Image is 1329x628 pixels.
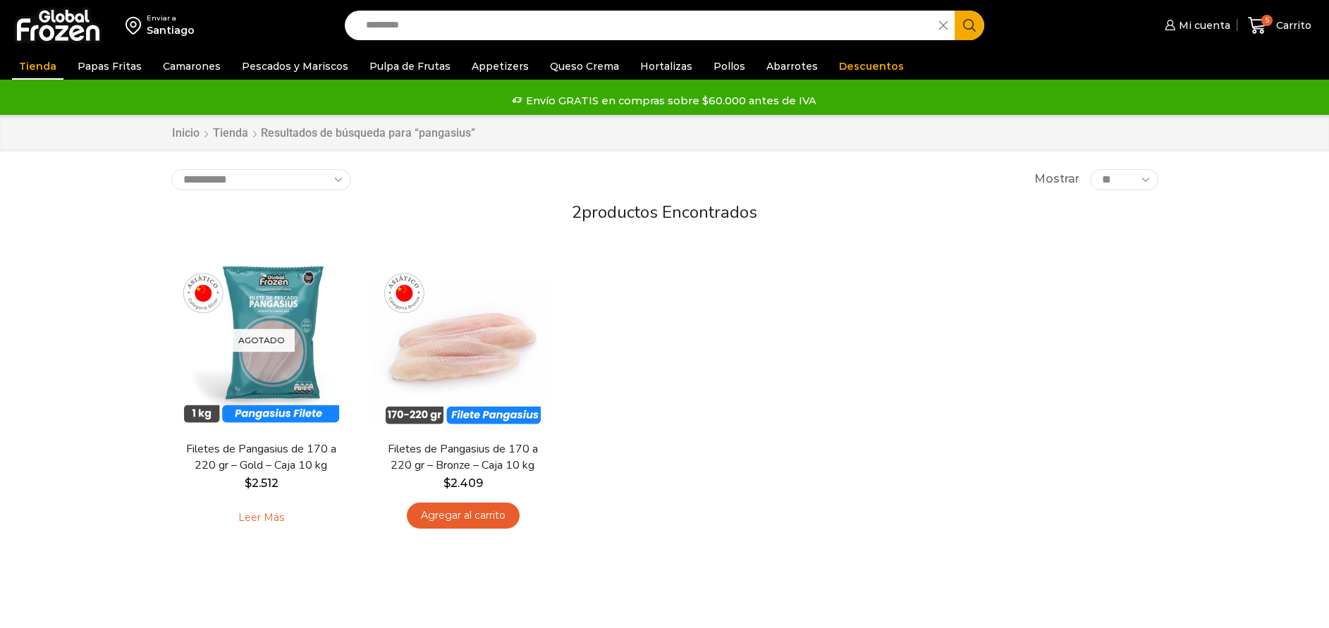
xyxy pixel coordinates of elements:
a: Filetes de Pangasius de 170 a 220 gr – Gold – Caja 10 kg [180,441,342,474]
a: Tienda [212,125,249,142]
div: Enviar a [147,13,195,23]
p: Agotado [228,329,295,352]
span: Mostrar [1034,171,1079,187]
a: Pescados y Mariscos [235,53,355,80]
a: Pollos [706,53,752,80]
a: Appetizers [465,53,536,80]
select: Pedido de la tienda [171,169,351,190]
span: 5 [1261,15,1273,26]
a: Leé más sobre “Filetes de Pangasius de 170 a 220 gr - Gold - Caja 10 kg” [216,503,306,532]
span: Carrito [1273,18,1311,32]
h1: Resultados de búsqueda para “pangasius” [261,126,475,140]
a: Hortalizas [633,53,699,80]
a: Pulpa de Frutas [362,53,458,80]
a: Papas Fritas [71,53,149,80]
bdi: 2.409 [443,476,483,490]
span: 2 [572,201,582,223]
bdi: 2.512 [245,476,278,490]
span: $ [443,476,451,490]
a: Queso Crema [543,53,626,80]
span: Mi cuenta [1175,18,1230,32]
a: Filetes de Pangasius de 170 a 220 gr – Bronze – Caja 10 kg [381,441,544,474]
a: Mi cuenta [1161,11,1230,39]
img: address-field-icon.svg [125,13,147,37]
a: Descuentos [832,53,911,80]
button: Search button [955,11,984,40]
a: Camarones [156,53,228,80]
a: Inicio [171,125,200,142]
div: Santiago [147,23,195,37]
a: 5 Carrito [1244,9,1315,42]
a: Agregar al carrito: “Filetes de Pangasius de 170 a 220 gr - Bronze - Caja 10 kg” [407,503,520,529]
nav: Breadcrumb [171,125,475,142]
a: Tienda [12,53,63,80]
span: productos encontrados [582,201,757,223]
a: Abarrotes [759,53,825,80]
span: $ [245,476,252,490]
